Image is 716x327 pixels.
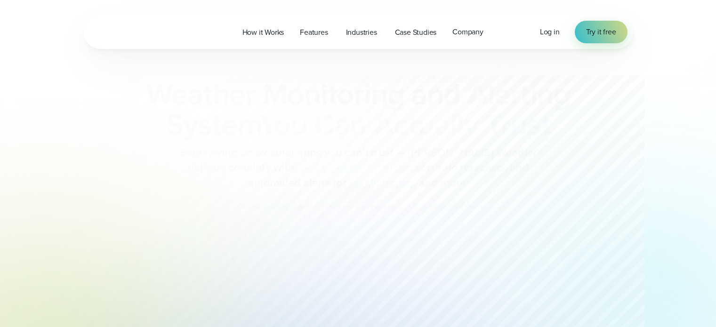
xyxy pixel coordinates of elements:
[575,21,628,43] a: Try it free
[395,27,437,38] span: Case Studies
[586,26,616,38] span: Try it free
[387,23,445,42] a: Case Studies
[234,23,292,42] a: How it Works
[300,27,328,38] span: Features
[540,26,560,38] a: Log in
[346,27,377,38] span: Industries
[540,26,560,37] span: Log in
[452,26,483,38] span: Company
[242,27,284,38] span: How it Works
